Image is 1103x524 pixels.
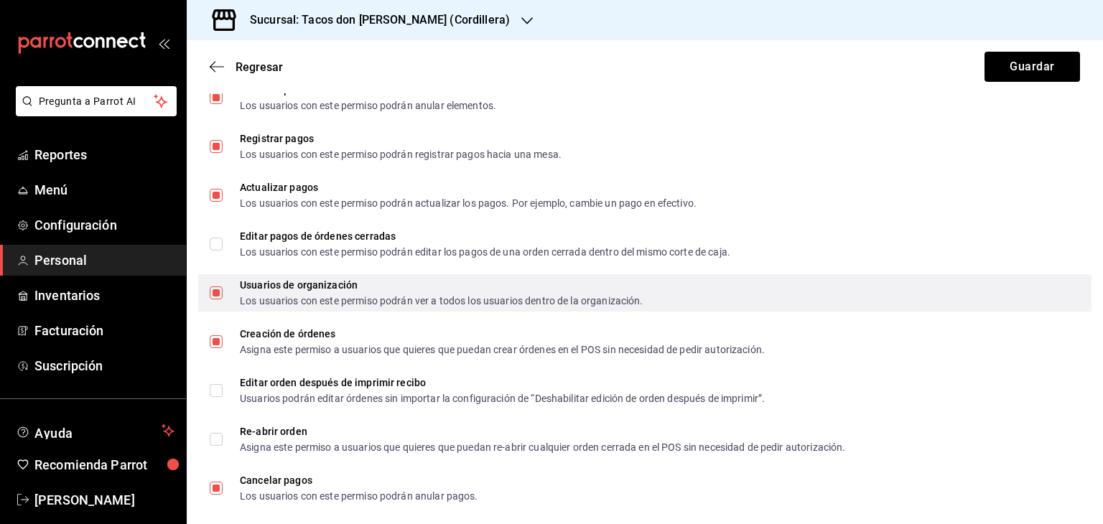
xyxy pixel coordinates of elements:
[240,247,730,257] div: Los usuarios con este permiso podrán editar los pagos de una orden cerrada dentro del mismo corte...
[236,60,283,74] span: Regresar
[240,378,765,388] div: Editar orden después de imprimir recibo
[16,86,177,116] button: Pregunta a Parrot AI
[210,60,283,74] button: Regresar
[240,182,697,192] div: Actualizar pagos
[34,422,156,439] span: Ayuda
[34,455,174,474] span: Recomienda Parrot
[34,251,174,270] span: Personal
[34,356,174,375] span: Suscripción
[240,198,697,208] div: Los usuarios con este permiso podrán actualizar los pagos. Por ejemplo, cambie un pago en efectivo.
[240,149,562,159] div: Los usuarios con este permiso podrán registrar pagos hacia una mesa.
[34,490,174,510] span: [PERSON_NAME]
[240,280,643,290] div: Usuarios de organización
[240,231,730,241] div: Editar pagos de órdenes cerradas
[240,475,478,485] div: Cancelar pagos
[985,52,1080,82] button: Guardar
[39,94,154,109] span: Pregunta a Parrot AI
[240,134,562,144] div: Registrar pagos
[240,393,765,403] div: Usuarios podrán editar órdenes sin importar la configuración de “Deshabilitar edición de orden de...
[158,37,169,49] button: open_drawer_menu
[240,100,496,111] div: Los usuarios con este permiso podrán anular elementos.
[34,321,174,340] span: Facturación
[10,104,177,119] a: Pregunta a Parrot AI
[240,296,643,306] div: Los usuarios con este permiso podrán ver a todos los usuarios dentro de la organización.
[240,85,496,95] div: Cancelar productos
[240,426,845,436] div: Re-abrir orden
[34,145,174,164] span: Reportes
[34,215,174,235] span: Configuración
[34,180,174,200] span: Menú
[240,329,765,339] div: Creación de órdenes
[240,491,478,501] div: Los usuarios con este permiso podrán anular pagos.
[240,345,765,355] div: Asigna este permiso a usuarios que quieres que puedan crear órdenes en el POS sin necesidad de pe...
[238,11,510,29] h3: Sucursal: Tacos don [PERSON_NAME] (Cordillera)
[34,286,174,305] span: Inventarios
[240,442,845,452] div: Asigna este permiso a usuarios que quieres que puedan re-abrir cualquier orden cerrada en el POS ...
